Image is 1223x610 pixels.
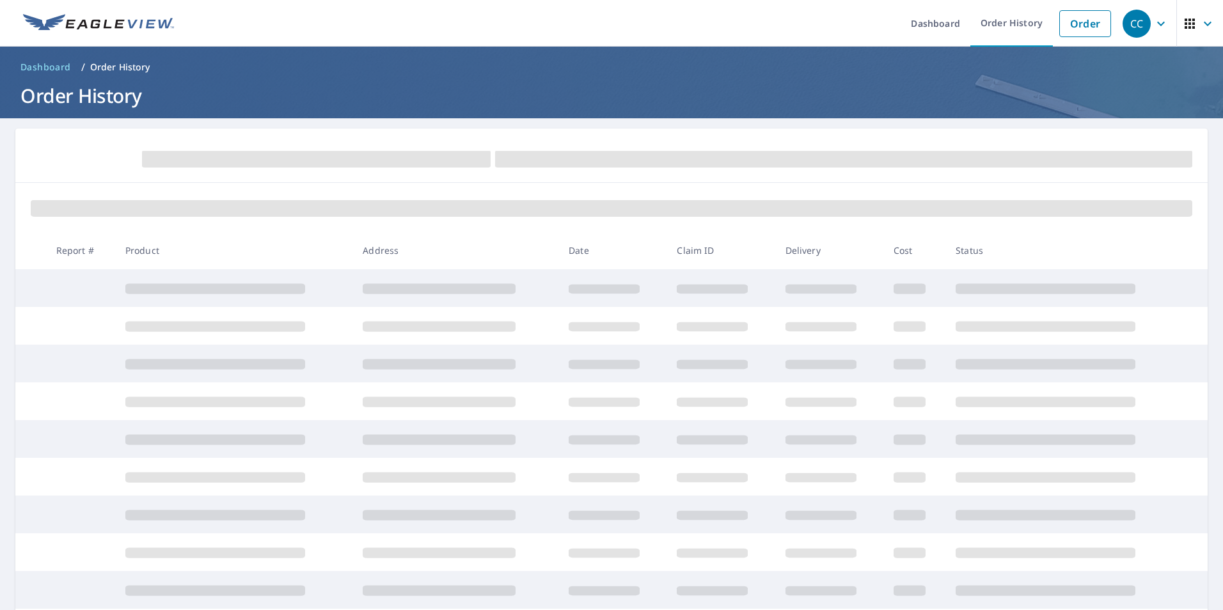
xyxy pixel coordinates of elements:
th: Claim ID [667,231,775,269]
p: Order History [90,61,150,74]
a: Dashboard [15,57,76,77]
th: Cost [883,231,945,269]
th: Address [352,231,558,269]
th: Status [945,231,1183,269]
th: Report # [46,231,115,269]
div: CC [1123,10,1151,38]
th: Delivery [775,231,883,269]
span: Dashboard [20,61,71,74]
img: EV Logo [23,14,174,33]
a: Order [1059,10,1111,37]
nav: breadcrumb [15,57,1208,77]
th: Product [115,231,353,269]
h1: Order History [15,82,1208,109]
li: / [81,59,85,75]
th: Date [558,231,667,269]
